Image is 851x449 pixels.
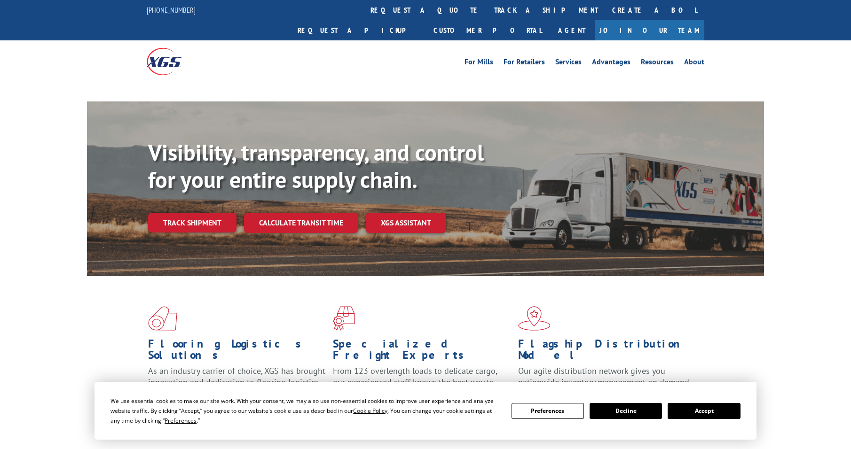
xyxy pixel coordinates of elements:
button: Accept [668,403,740,419]
img: xgs-icon-flagship-distribution-model-red [518,306,551,331]
button: Decline [590,403,662,419]
span: Our agile distribution network gives you nationwide inventory management on demand. [518,365,691,387]
div: Cookie Consent Prompt [95,382,756,440]
span: Cookie Policy [353,407,387,415]
a: [PHONE_NUMBER] [147,5,196,15]
a: Track shipment [148,213,236,232]
span: Preferences [165,417,197,425]
button: Preferences [512,403,584,419]
a: For Retailers [504,58,545,69]
a: Join Our Team [595,20,704,40]
a: Advantages [592,58,630,69]
a: Resources [641,58,674,69]
h1: Flagship Distribution Model [518,338,696,365]
a: Request a pickup [291,20,426,40]
a: About [684,58,704,69]
h1: Flooring Logistics Solutions [148,338,326,365]
a: Customer Portal [426,20,549,40]
b: Visibility, transparency, and control for your entire supply chain. [148,138,484,194]
a: Agent [549,20,595,40]
div: We use essential cookies to make our site work. With your consent, we may also use non-essential ... [110,396,500,426]
h1: Specialized Freight Experts [333,338,511,365]
a: For Mills [465,58,493,69]
a: XGS ASSISTANT [366,213,446,233]
span: As an industry carrier of choice, XGS has brought innovation and dedication to flooring logistics... [148,365,325,399]
a: Services [555,58,582,69]
a: Calculate transit time [244,213,358,233]
img: xgs-icon-total-supply-chain-intelligence-red [148,306,177,331]
p: From 123 overlength loads to delicate cargo, our experienced staff knows the best way to move you... [333,365,511,407]
img: xgs-icon-focused-on-flooring-red [333,306,355,331]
